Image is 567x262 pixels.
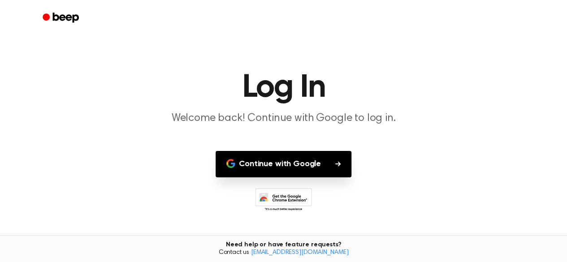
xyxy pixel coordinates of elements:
a: Beep [36,9,87,27]
span: Contact us [5,249,562,257]
h1: Log In [54,72,513,104]
p: Welcome back! Continue with Google to log in. [112,111,456,126]
a: [EMAIL_ADDRESS][DOMAIN_NAME] [251,249,349,256]
button: Continue with Google [216,151,351,177]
